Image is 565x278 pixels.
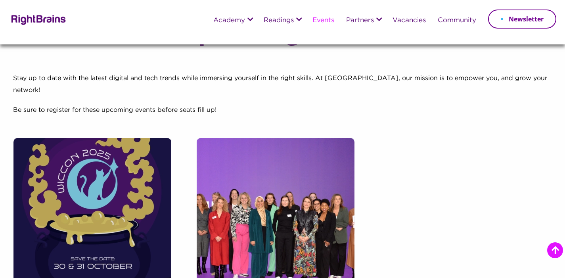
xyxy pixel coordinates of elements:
[13,107,216,113] span: Be sure to register for these upcoming events before seats fill up!
[213,17,245,24] a: Academy
[9,13,66,25] img: Rightbrains
[346,17,374,24] a: Partners
[13,75,547,93] span: Stay up to date with the latest digital and tech trends while immersing yourself in the right ski...
[488,10,556,29] a: Newsletter
[312,17,334,24] a: Events
[438,17,476,24] a: Community
[393,17,426,24] a: Vacancies
[264,17,294,24] a: Readings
